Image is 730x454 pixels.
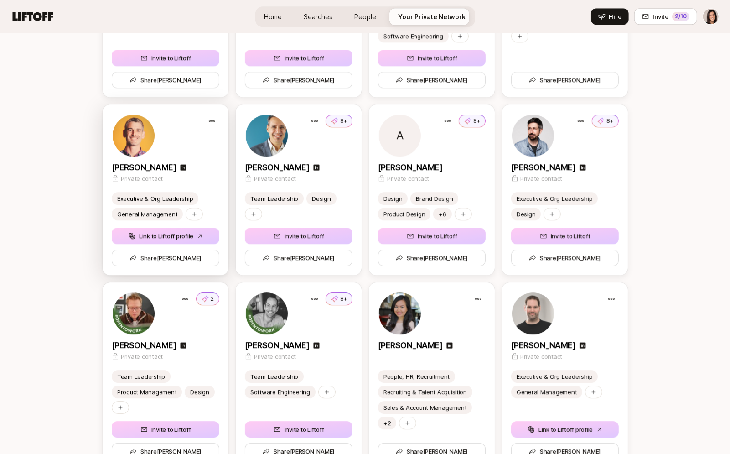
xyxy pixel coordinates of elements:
[473,117,480,125] p: 8+
[383,31,443,41] p: Software Engineering
[378,339,442,352] p: [PERSON_NAME]
[391,8,473,25] a: Your Private Network
[326,292,352,305] button: 8+
[340,295,347,303] p: 8+
[103,104,228,275] a: [PERSON_NAME]Private contactExecutive & Org LeadershipGeneral ManagementLink to Liftoff profileSh...
[379,292,421,334] img: d0af40ec_7b91_49e4_bdc1_f0adc6557d00.jpg
[520,352,562,361] p: Private contact
[511,250,619,266] button: Share[PERSON_NAME]
[459,115,486,127] button: 8+
[606,117,613,125] p: 8+
[439,209,446,219] p: +6
[236,104,362,275] a: 8+[PERSON_NAME]Private contactTeam LeadershipDesignInvite to LiftoffShare[PERSON_NAME]
[512,115,554,157] img: bea20a41_d3c4_4df5_9104_4a8958d02eb9.jpg
[113,115,155,157] img: 6f995cc8_30b0_4983_bba9_d4a278ad6407.jpg
[112,228,219,244] button: Link to Liftoff profile
[517,194,592,203] p: Executive & Org Leadership
[416,194,453,203] p: Brand Design
[257,8,290,25] a: Home
[511,339,575,352] p: [PERSON_NAME]
[395,253,467,262] span: Share [PERSON_NAME]
[113,292,155,334] img: c5f717c7_31b0_444a_8875_e9539f4f76ca.jpg
[653,12,668,21] span: Invite
[511,421,619,438] button: Link to Liftoff profile
[517,387,577,397] div: General Management
[634,8,697,25] button: Invite2/10
[262,75,334,84] span: Share [PERSON_NAME]
[246,292,288,334] img: 69dffd74_5419_448c_8775_22d43b37b90a.jpg
[399,12,466,21] span: Your Private Network
[245,50,352,66] button: Invite to Liftoff
[112,250,219,266] button: Share[PERSON_NAME]
[190,387,209,397] p: Design
[609,12,621,21] span: Hire
[117,194,193,203] p: Executive & Org Leadership
[520,174,562,183] p: Private contact
[245,339,309,352] p: [PERSON_NAME]
[395,75,467,84] span: Share [PERSON_NAME]
[591,8,629,25] button: Hire
[383,372,450,381] div: People, HR, Recruitment
[383,194,402,203] p: Design
[511,72,619,88] button: Share[PERSON_NAME]
[246,115,288,157] img: 35186b0b_5d4c_42c3_b1bf_fc8c5824b65a.jpg
[112,72,219,88] button: Share[PERSON_NAME]
[297,8,340,25] a: Searches
[245,72,352,88] button: Share[PERSON_NAME]
[383,403,466,412] div: Sales & Account Management
[250,372,298,381] div: Team Leadership
[383,418,391,428] p: +2
[672,12,689,21] div: 2 /10
[312,194,331,203] p: Design
[112,339,176,352] p: [PERSON_NAME]
[528,253,601,262] span: Share [PERSON_NAME]
[592,115,619,127] button: 8+
[196,292,219,305] button: 2
[121,352,163,361] p: Private contact
[245,228,352,244] button: Invite to Liftoff
[250,387,310,397] p: Software Engineering
[121,174,163,183] p: Private contact
[117,209,177,219] p: General Management
[502,104,628,275] a: 8+[PERSON_NAME]Private contactExecutive & Org LeadershipDesignInvite to LiftoffShare[PERSON_NAME]
[245,161,309,174] p: [PERSON_NAME]
[396,130,404,141] p: A
[378,161,442,174] p: [PERSON_NAME]
[383,209,425,219] p: Product Design
[378,250,486,266] button: Share[PERSON_NAME]
[517,209,535,219] p: Design
[129,75,201,84] span: Share [PERSON_NAME]
[340,117,347,125] p: 8+
[264,12,282,21] span: Home
[378,50,486,66] button: Invite to Liftoff
[254,174,296,183] p: Private contact
[245,250,352,266] button: Share[PERSON_NAME]
[326,115,352,127] button: 8+
[117,387,176,397] p: Product Management
[512,292,554,334] img: beccee62_3ae9_4708_8285_636590f09498.jpg
[383,387,467,397] p: Recruiting & Talent Acquisition
[703,9,719,24] img: Eleanor Morgan
[254,352,296,361] p: Private contact
[112,421,219,438] button: Invite to Liftoff
[250,194,298,203] p: Team Leadership
[378,72,486,88] button: Share[PERSON_NAME]
[517,372,592,381] p: Executive & Org Leadership
[369,104,495,275] a: A8+[PERSON_NAME]Private contactDesignBrand DesignProduct Design+6Invite to LiftoffShare[PERSON_NAME]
